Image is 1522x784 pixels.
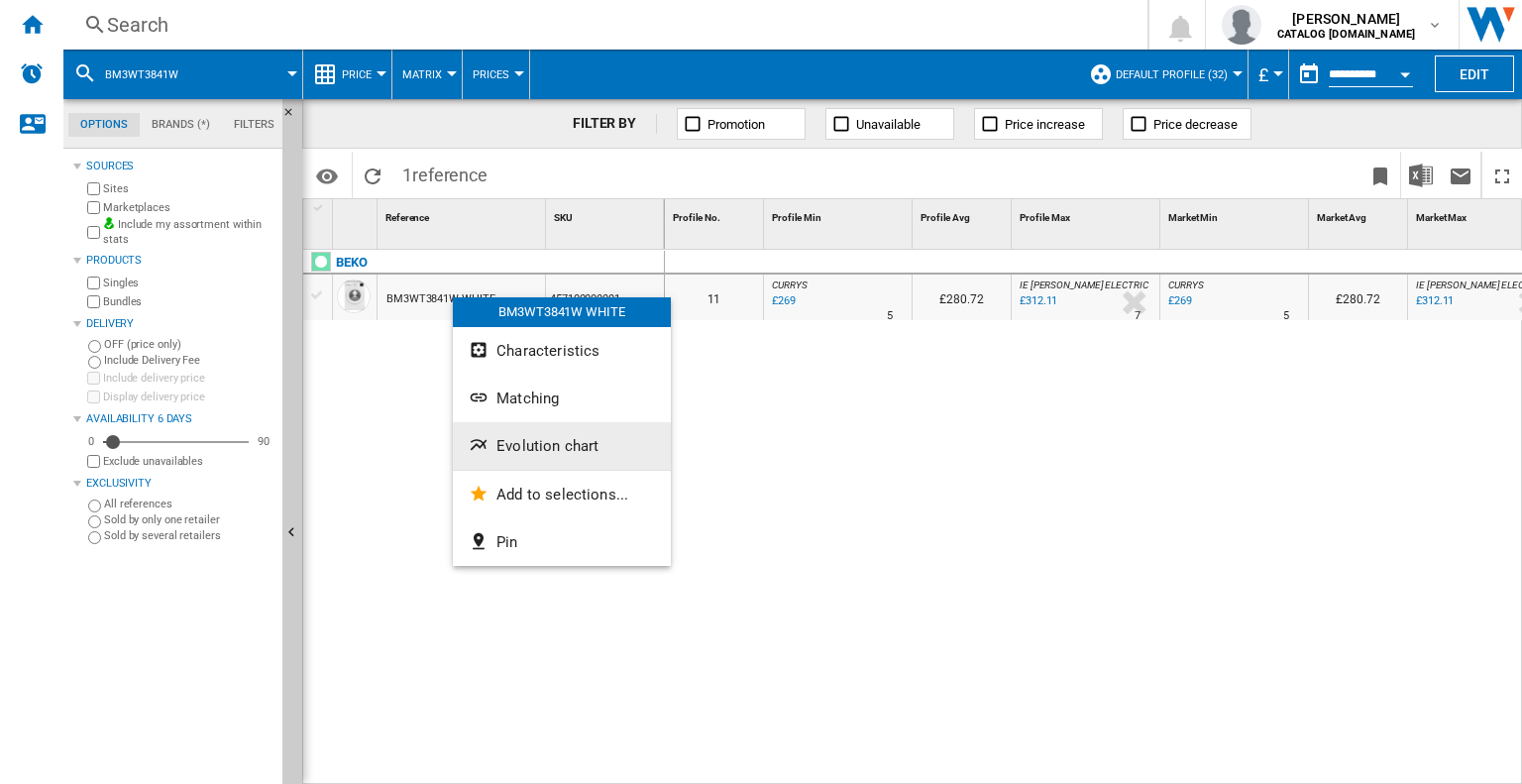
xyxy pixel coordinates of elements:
[453,518,671,566] button: Pin...
[453,422,671,470] button: Evolution chart
[496,342,599,360] span: Characteristics
[453,297,671,327] div: BM3WT3841W WHITE
[496,390,559,407] span: Matching
[496,486,628,504] span: Add to selections...
[453,375,671,422] button: Matching
[496,437,598,455] span: Evolution chart
[453,327,671,375] button: Characteristics
[453,471,671,518] button: Add to selections...
[496,533,517,551] span: Pin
